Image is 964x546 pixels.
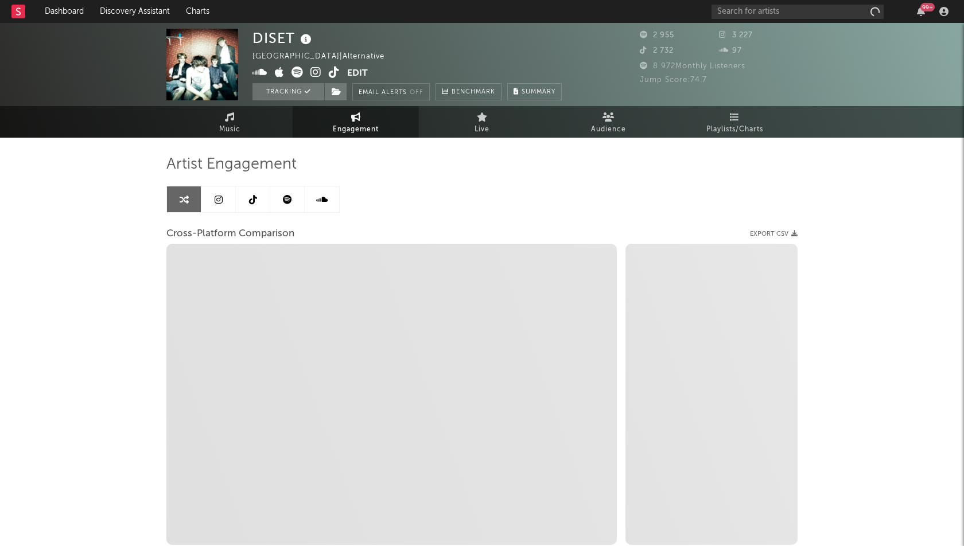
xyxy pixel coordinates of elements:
[410,89,423,96] em: Off
[475,123,489,136] span: Live
[640,47,674,54] span: 2 732
[252,50,398,64] div: [GEOGRAPHIC_DATA] | Alternative
[419,106,545,138] a: Live
[166,106,293,138] a: Music
[347,67,368,81] button: Edit
[640,32,674,39] span: 2 955
[452,85,495,99] span: Benchmark
[719,32,753,39] span: 3 227
[545,106,671,138] a: Audience
[293,106,419,138] a: Engagement
[671,106,798,138] a: Playlists/Charts
[436,83,502,100] a: Benchmark
[706,123,763,136] span: Playlists/Charts
[219,123,240,136] span: Music
[507,83,562,100] button: Summary
[640,76,707,84] span: Jump Score: 74.7
[640,63,745,70] span: 8 972 Monthly Listeners
[750,231,798,237] button: Export CSV
[166,158,297,171] span: Artist Engagement
[333,123,379,136] span: Engagement
[166,227,294,241] span: Cross-Platform Comparison
[917,7,925,16] button: 99+
[719,47,742,54] span: 97
[920,3,935,11] div: 99 +
[712,5,884,19] input: Search for artists
[352,83,430,100] button: Email AlertsOff
[252,29,314,48] div: DISET
[591,123,626,136] span: Audience
[522,89,555,95] span: Summary
[252,83,324,100] button: Tracking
